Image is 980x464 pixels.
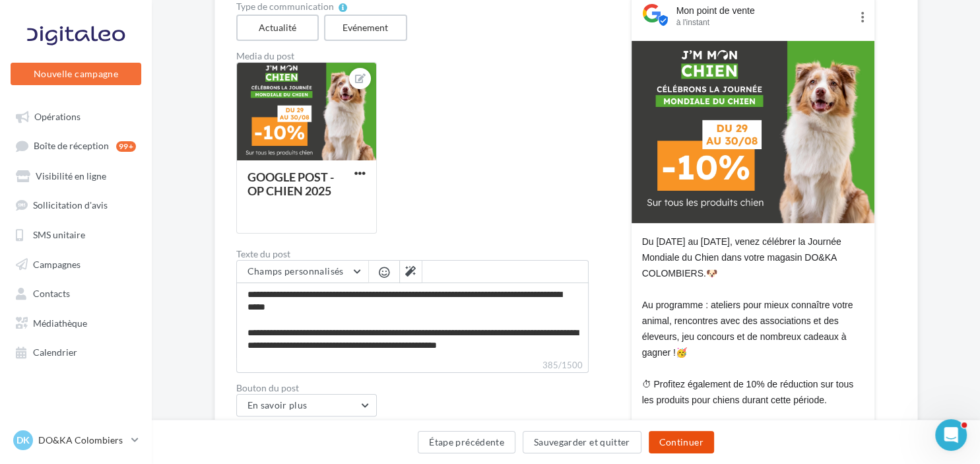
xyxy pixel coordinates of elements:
span: Opérations [34,111,81,122]
span: Campagnes [33,258,81,269]
div: à l'instant [676,17,851,28]
a: Médiathèque [8,310,144,334]
a: Boîte de réception99+ [8,133,144,158]
a: Sollicitation d'avis [8,193,144,216]
span: Visibilité en ligne [36,170,106,182]
div: GOOGLE POST - OP CHIEN 2025 [247,170,334,198]
button: Champs personnalisés [237,261,368,283]
span: Champs personnalisés [247,265,344,277]
label: Actualité [236,15,319,41]
a: Visibilité en ligne [8,164,144,187]
label: Texte du post [236,249,589,259]
span: Boîte de réception [34,141,109,152]
a: Contacts [8,281,144,304]
div: Du [DATE] au [DATE], venez célébrer la Journée Mondiale du Chien dans votre magasin DO&KA COLOMBI... [642,234,864,440]
span: Médiathèque [33,317,87,328]
img: GOOGLE POST - OP CHIEN 2025 [632,41,874,223]
span: Calendrier [33,347,77,358]
label: 385/1500 [236,358,589,373]
a: DK DO&KA Colombiers [11,428,141,453]
span: DK [16,434,30,447]
a: Campagnes [8,251,144,275]
span: Contacts [33,288,70,299]
p: DO&KA Colombiers [38,434,126,447]
span: Type de communication [236,2,334,11]
a: SMS unitaire [8,222,144,246]
a: Calendrier [8,339,144,363]
button: En savoir plus [236,394,377,416]
span: Sollicitation d'avis [33,199,108,211]
div: 99+ [116,141,136,152]
span: SMS unitaire [33,229,85,240]
div: Mon point de vente [676,4,851,17]
div: Media du post [236,51,589,61]
label: Bouton du post [236,383,589,393]
span: En savoir plus [247,399,308,411]
button: Nouvelle campagne [11,63,141,85]
a: Opérations [8,104,144,128]
button: Étape précédente [418,431,515,453]
iframe: Intercom live chat [935,419,967,451]
label: Evénement [324,15,407,41]
button: Sauvegarder et quitter [523,431,641,453]
button: Continuer [649,431,714,453]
